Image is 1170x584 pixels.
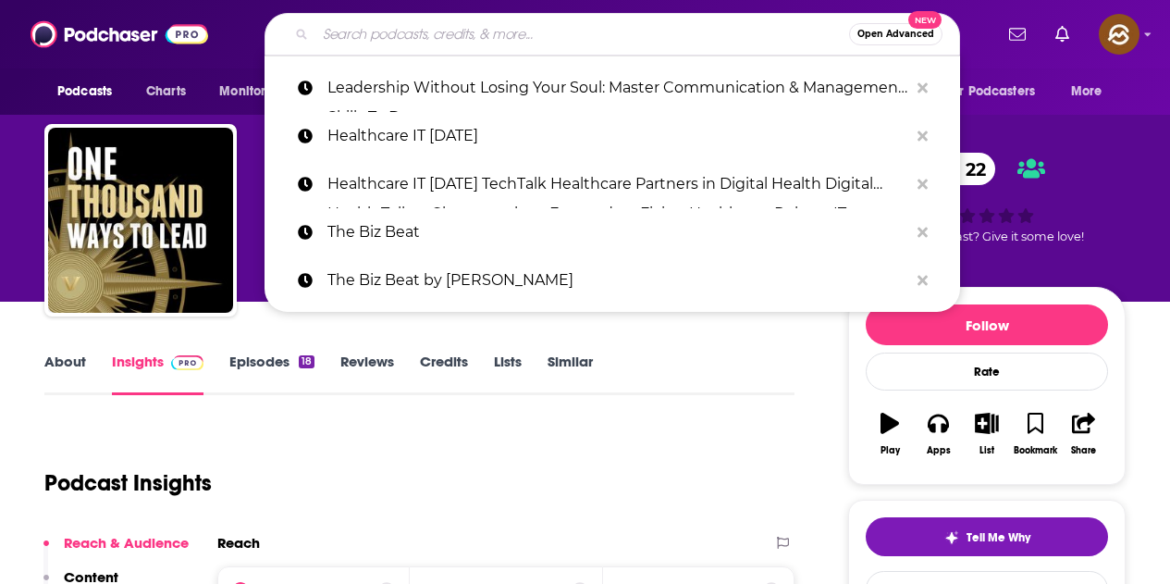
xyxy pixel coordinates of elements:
a: Episodes18 [229,353,314,395]
div: Rate [866,353,1108,391]
a: Show notifications dropdown [1002,19,1033,50]
span: Open Advanced [857,30,934,39]
span: Podcasts [57,79,112,105]
span: New [908,11,942,29]
div: List [979,445,994,456]
span: Monitoring [219,79,285,105]
button: Reach & Audience [43,534,189,568]
a: Credits [420,353,468,395]
a: Healthcare IT [DATE] TechTalk Healthcare Partners in Digital Health Digital Health Talks - Change... [265,160,960,208]
p: Reach & Audience [64,534,189,552]
div: Bookmark [1014,445,1057,456]
span: Logged in as hey85204 [1099,14,1139,55]
button: List [963,401,1011,467]
div: Search podcasts, credits, & more... [265,13,960,56]
a: Similar [548,353,593,395]
a: The Biz Beat [265,208,960,256]
p: Leadership Without Losing Your Soul: Master Communication & Management Skills To Boost [327,64,908,112]
button: Open AdvancedNew [849,23,942,45]
a: Reviews [340,353,394,395]
span: For Podcasters [946,79,1035,105]
button: open menu [44,74,136,109]
img: Podchaser Pro [171,355,203,370]
input: Search podcasts, credits, & more... [315,19,849,49]
button: Share [1060,401,1108,467]
span: More [1071,79,1102,105]
span: Charts [146,79,186,105]
a: InsightsPodchaser Pro [112,353,203,395]
img: One Thousand Ways To Lead: Leadership skills, people management techniques, and communication str... [48,128,233,313]
div: Share [1071,445,1096,456]
button: Apps [914,401,962,467]
button: Play [866,401,914,467]
a: Charts [134,74,197,109]
button: Show profile menu [1099,14,1139,55]
a: Healthcare IT [DATE] [265,112,960,160]
img: User Profile [1099,14,1139,55]
button: open menu [934,74,1062,109]
span: Tell Me Why [967,530,1030,545]
span: 22 [947,153,995,185]
button: open menu [206,74,309,109]
span: Good podcast? Give it some love! [890,230,1084,243]
a: 22 [929,153,995,185]
p: The Biz Beat [327,208,908,256]
p: The Biz Beat by SVA [327,256,908,304]
a: The Biz Beat by [PERSON_NAME] [265,256,960,304]
a: Lists [494,353,522,395]
button: open menu [1058,74,1126,109]
div: 22Good podcast? Give it some love! [848,141,1126,255]
button: Bookmark [1011,401,1059,467]
h2: Reach [217,534,260,552]
div: Apps [927,445,951,456]
a: Leadership Without Losing Your Soul: Master Communication & Management Skills To Boost [265,64,960,112]
button: tell me why sparkleTell Me Why [866,517,1108,556]
img: tell me why sparkle [944,530,959,545]
h1: Podcast Insights [44,469,212,497]
div: Play [881,445,900,456]
p: Healthcare IT Today TechTalk Healthcare Partners in Digital Health Digital Health Talks - Changem... [327,160,908,208]
div: 18 [299,355,314,368]
button: Follow [866,304,1108,345]
a: Show notifications dropdown [1048,19,1077,50]
p: Healthcare IT Today [327,112,908,160]
img: Podchaser - Follow, Share and Rate Podcasts [31,17,208,52]
a: About [44,353,86,395]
